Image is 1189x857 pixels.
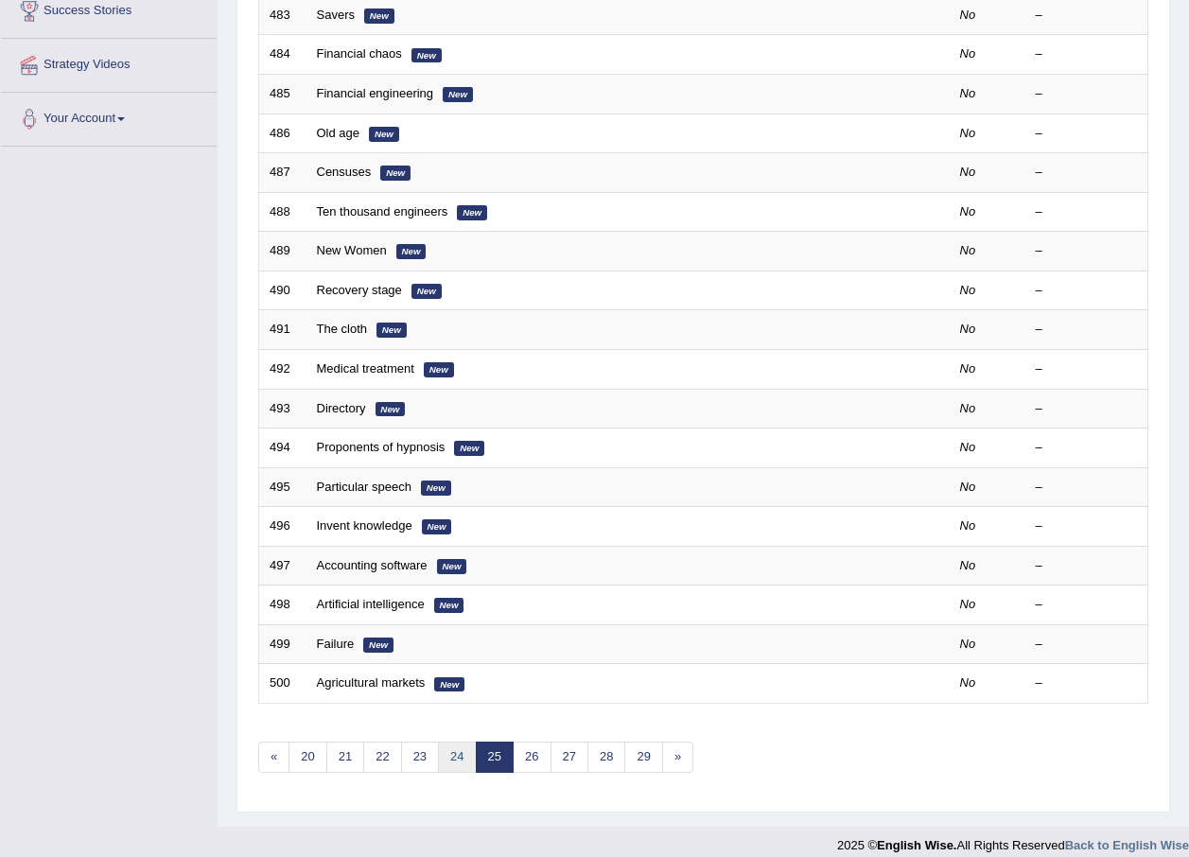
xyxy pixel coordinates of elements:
[317,597,425,611] a: Artificial intelligence
[259,349,306,389] td: 492
[411,48,442,63] em: New
[317,675,426,690] a: Agricultural markets
[259,35,306,75] td: 484
[437,559,467,574] em: New
[259,546,306,586] td: 497
[421,481,451,496] em: New
[317,46,402,61] a: Financial chaos
[877,838,956,852] strong: English Wise.
[960,322,976,336] em: No
[1036,636,1138,654] div: –
[1,39,217,86] a: Strategy Videos
[960,558,976,572] em: No
[960,283,976,297] em: No
[259,232,306,271] td: 489
[960,243,976,257] em: No
[1036,45,1138,63] div: –
[434,598,464,613] em: New
[317,518,412,533] a: Invent knowledge
[317,440,446,454] a: Proponents of hypnosis
[317,204,448,219] a: Ten thousand engineers
[960,401,976,415] em: No
[960,637,976,651] em: No
[1036,360,1138,378] div: –
[960,204,976,219] em: No
[476,742,514,773] a: 25
[258,742,289,773] a: «
[317,322,367,336] a: The cloth
[364,9,394,24] em: New
[259,428,306,468] td: 494
[1036,557,1138,575] div: –
[1036,164,1138,182] div: –
[960,518,976,533] em: No
[317,283,402,297] a: Recovery stage
[424,362,454,377] em: New
[587,742,625,773] a: 28
[457,205,487,220] em: New
[1036,282,1138,300] div: –
[396,244,427,259] em: New
[1036,517,1138,535] div: –
[259,192,306,232] td: 488
[662,742,693,773] a: »
[1036,321,1138,339] div: –
[259,310,306,350] td: 491
[259,467,306,507] td: 495
[434,677,464,692] em: New
[1036,7,1138,25] div: –
[259,114,306,153] td: 486
[326,742,364,773] a: 21
[259,664,306,704] td: 500
[317,86,434,100] a: Financial engineering
[1036,400,1138,418] div: –
[837,827,1189,854] div: 2025 © All Rights Reserved
[259,624,306,664] td: 499
[551,742,588,773] a: 27
[376,323,407,338] em: New
[960,440,976,454] em: No
[960,46,976,61] em: No
[259,507,306,547] td: 496
[1036,203,1138,221] div: –
[259,586,306,625] td: 498
[1036,674,1138,692] div: –
[1036,439,1138,457] div: –
[422,519,452,534] em: New
[960,86,976,100] em: No
[960,165,976,179] em: No
[317,126,360,140] a: Old age
[317,401,366,415] a: Directory
[401,742,439,773] a: 23
[454,441,484,456] em: New
[1,93,217,140] a: Your Account
[960,126,976,140] em: No
[960,361,976,376] em: No
[1036,242,1138,260] div: –
[438,742,476,773] a: 24
[289,742,326,773] a: 20
[1036,479,1138,497] div: –
[960,480,976,494] em: No
[513,742,551,773] a: 26
[363,742,401,773] a: 22
[376,402,406,417] em: New
[960,675,976,690] em: No
[317,165,372,179] a: Censuses
[624,742,662,773] a: 29
[259,75,306,114] td: 485
[411,284,442,299] em: New
[369,127,399,142] em: New
[317,558,428,572] a: Accounting software
[317,361,414,376] a: Medical treatment
[317,8,355,22] a: Savers
[317,480,411,494] a: Particular speech
[1036,596,1138,614] div: –
[1036,85,1138,103] div: –
[317,637,355,651] a: Failure
[259,153,306,193] td: 487
[363,638,393,653] em: New
[1036,125,1138,143] div: –
[960,8,976,22] em: No
[1065,838,1189,852] a: Back to English Wise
